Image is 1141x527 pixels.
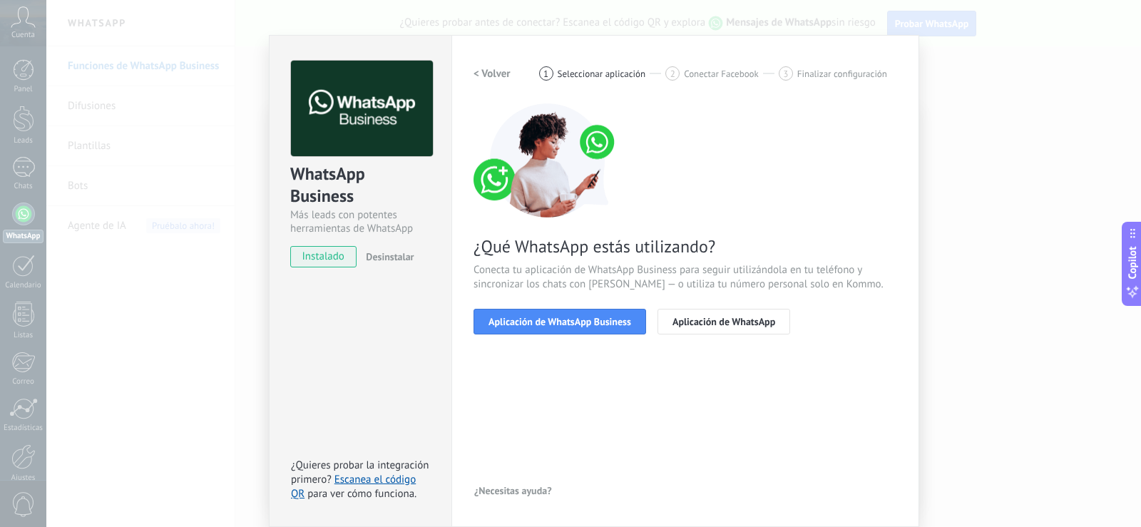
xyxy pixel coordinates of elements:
div: Más leads con potentes herramientas de WhatsApp [290,208,431,235]
span: Finalizar configuración [797,68,887,79]
span: ¿Quieres probar la integración primero? [291,459,429,486]
span: ¿Necesitas ayuda? [474,486,552,496]
span: Conectar Facebook [684,68,759,79]
span: para ver cómo funciona. [307,487,416,501]
span: Desinstalar [366,250,414,263]
button: Desinstalar [360,246,414,267]
img: logo_main.png [291,61,433,157]
span: Copilot [1125,246,1140,279]
button: ¿Necesitas ayuda? [474,480,553,501]
span: Aplicación de WhatsApp [672,317,775,327]
span: 1 [543,68,548,80]
span: instalado [291,246,356,267]
div: WhatsApp Business [290,163,431,208]
span: 3 [783,68,788,80]
button: < Volver [474,61,511,86]
span: 2 [670,68,675,80]
a: Escanea el código QR [291,473,416,501]
span: ¿Qué WhatsApp estás utilizando? [474,235,897,257]
span: Conecta tu aplicación de WhatsApp Business para seguir utilizándola en tu teléfono y sincronizar ... [474,263,897,292]
span: Aplicación de WhatsApp Business [488,317,631,327]
button: Aplicación de WhatsApp Business [474,309,646,334]
button: Aplicación de WhatsApp [658,309,790,334]
h2: < Volver [474,67,511,81]
img: connect number [474,103,623,218]
span: Seleccionar aplicación [558,68,646,79]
